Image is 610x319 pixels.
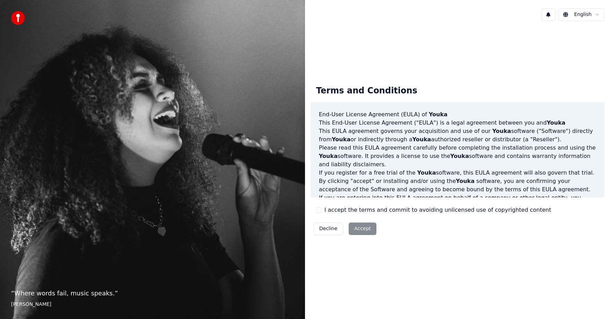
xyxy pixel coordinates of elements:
[319,127,596,144] p: This EULA agreement governs your acquisition and use of our software ("Software") directly from o...
[11,301,294,308] footer: [PERSON_NAME]
[319,144,596,169] p: Please read this EULA agreement carefully before completing the installation process and using th...
[319,194,596,235] p: If you are entering into this EULA agreement on behalf of a company or other legal entity, you re...
[412,136,431,143] span: Youka
[456,178,474,184] span: Youka
[547,119,565,126] span: Youka
[319,153,338,159] span: Youka
[11,288,294,298] p: “ Where words fail, music speaks. ”
[332,136,350,143] span: Youka
[492,128,511,134] span: Youka
[319,119,596,127] p: This End-User License Agreement ("EULA") is a legal agreement between you and
[324,206,551,214] label: I accept the terms and commit to avoiding unlicensed use of copyrighted content
[319,110,596,119] h3: End-User License Agreement (EULA) of
[11,11,25,25] img: youka
[450,153,469,159] span: Youka
[319,169,596,194] p: If you register for a free trial of the software, this EULA agreement will also govern that trial...
[417,169,436,176] span: Youka
[313,223,343,235] button: Decline
[311,80,423,102] div: Terms and Conditions
[429,111,447,118] span: Youka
